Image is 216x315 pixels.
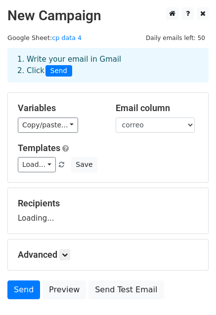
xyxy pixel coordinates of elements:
div: 1. Write your email in Gmail 2. Click [10,54,206,77]
a: Load... [18,157,56,172]
h2: New Campaign [7,7,209,24]
span: Send [45,65,72,77]
a: Copy/paste... [18,118,78,133]
button: Save [71,157,97,172]
h5: Email column [116,103,199,114]
a: cp data 4 [52,34,82,41]
small: Google Sheet: [7,34,82,41]
a: Templates [18,143,60,153]
h5: Advanced [18,249,198,260]
span: Daily emails left: 50 [142,33,209,43]
h5: Recipients [18,198,198,209]
h5: Variables [18,103,101,114]
a: Preview [43,280,86,299]
a: Daily emails left: 50 [142,34,209,41]
a: Send Test Email [88,280,164,299]
div: Loading... [18,198,198,224]
a: Send [7,280,40,299]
